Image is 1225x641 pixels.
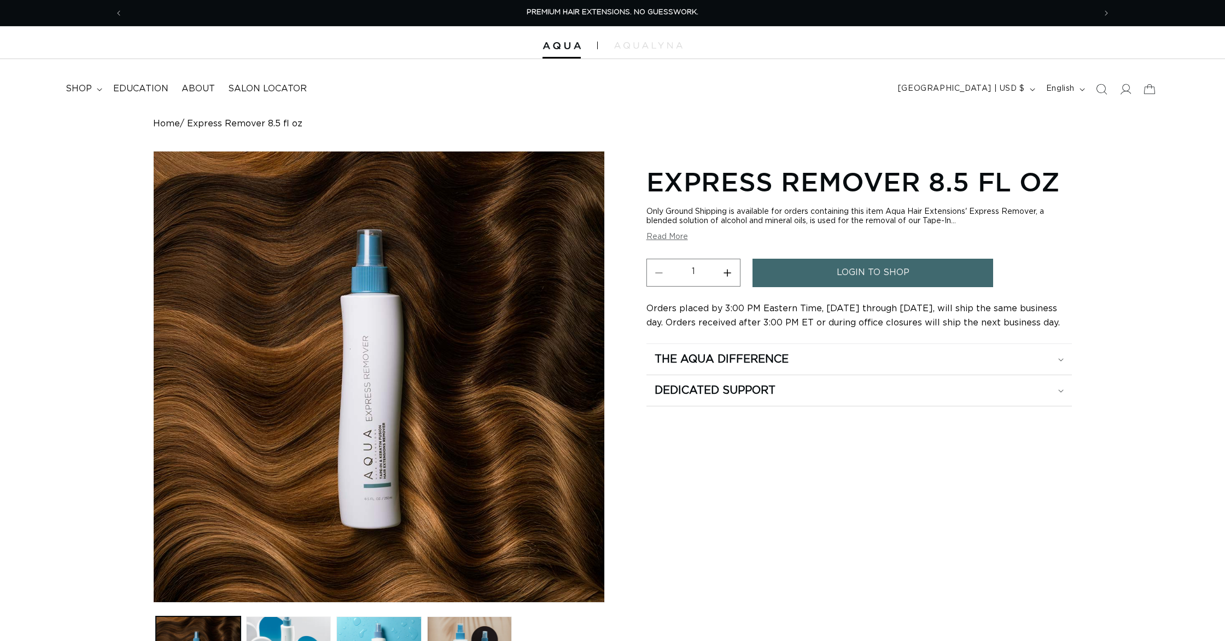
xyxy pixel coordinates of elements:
[837,259,909,287] span: login to shop
[187,119,302,129] span: Express Remover 8.5 fl oz
[646,207,1072,226] div: Only Ground Shipping is available for orders containing this item Aqua Hair Extensions' Express R...
[752,259,993,287] a: login to shop
[182,83,215,95] span: About
[59,77,107,101] summary: shop
[646,165,1072,199] h1: Express Remover 8.5 fl oz
[221,77,313,101] a: Salon Locator
[175,77,221,101] a: About
[113,83,168,95] span: Education
[527,9,698,16] span: PREMIUM HAIR EXTENSIONS. NO GUESSWORK.
[107,3,131,24] button: Previous announcement
[1040,79,1089,100] button: English
[614,42,682,49] img: aqualyna.com
[153,119,1072,129] nav: breadcrumbs
[655,383,775,398] h2: Dedicated Support
[228,83,307,95] span: Salon Locator
[655,352,789,366] h2: The Aqua Difference
[1094,3,1118,24] button: Next announcement
[66,83,92,95] span: shop
[646,304,1060,327] span: Orders placed by 3:00 PM Eastern Time, [DATE] through [DATE], will ship the same business day. Or...
[107,77,175,101] a: Education
[646,344,1072,375] summary: The Aqua Difference
[646,375,1072,406] summary: Dedicated Support
[542,42,581,50] img: Aqua Hair Extensions
[1046,83,1075,95] span: English
[153,119,180,129] a: Home
[646,232,688,242] button: Read More
[1089,77,1113,101] summary: Search
[898,83,1025,95] span: [GEOGRAPHIC_DATA] | USD $
[891,79,1040,100] button: [GEOGRAPHIC_DATA] | USD $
